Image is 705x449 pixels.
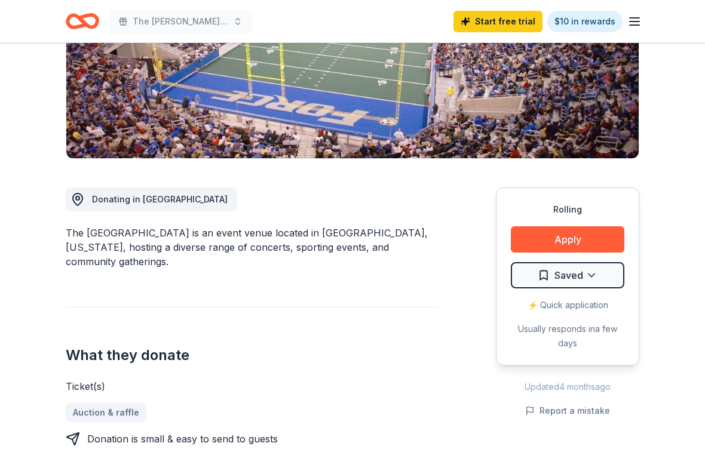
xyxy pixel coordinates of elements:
span: The [PERSON_NAME]: Silly Sock Golf Classic [133,14,228,29]
div: ⚡️ Quick application [511,298,624,312]
span: Saved [554,267,583,283]
button: The [PERSON_NAME]: Silly Sock Golf Classic [109,10,252,33]
span: Donating in [GEOGRAPHIC_DATA] [92,194,228,204]
button: Saved [511,262,624,288]
div: Ticket(s) [66,379,439,393]
div: Rolling [511,202,624,217]
h2: What they donate [66,346,439,365]
div: Updated 4 months ago [496,380,639,394]
div: Donation is small & easy to send to guests [87,432,278,446]
button: Apply [511,226,624,253]
a: Auction & raffle [66,403,146,422]
button: Report a mistake [525,404,610,418]
a: Home [66,7,99,35]
div: The [GEOGRAPHIC_DATA] is an event venue located in [GEOGRAPHIC_DATA], [US_STATE], hosting a diver... [66,226,439,269]
div: Usually responds in a few days [511,322,624,350]
a: Start free trial [453,11,542,32]
a: $10 in rewards [547,11,623,32]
